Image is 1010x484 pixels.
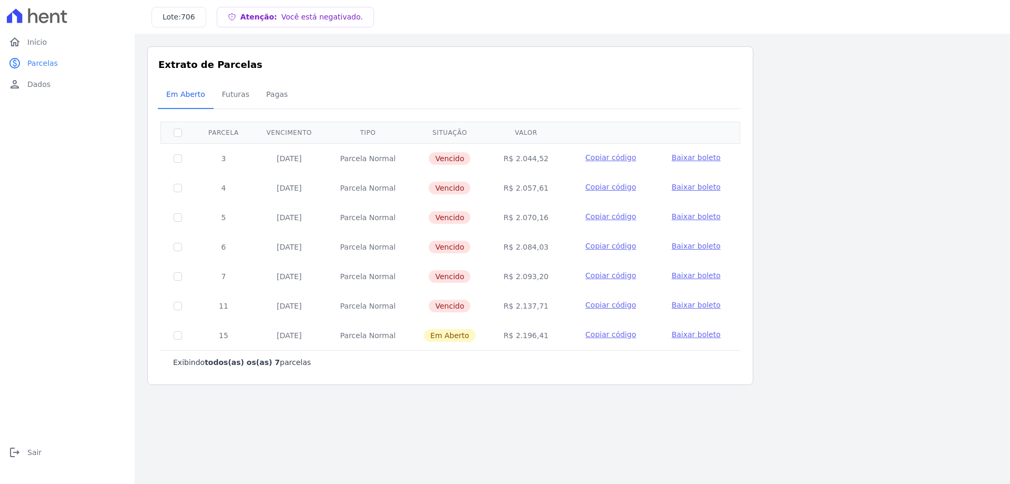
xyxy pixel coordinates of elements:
td: Parcela Normal [326,143,410,173]
button: Copiar código [575,241,646,251]
h3: Atenção: [240,12,363,23]
span: Vencido [429,152,470,165]
th: Parcela [195,122,252,143]
span: Copiar código [585,212,636,221]
a: Em Aberto [158,82,214,109]
i: logout [8,446,21,459]
p: Exibindo parcelas [173,357,311,368]
button: Copiar código [575,329,646,340]
span: Baixar boleto [672,153,721,162]
td: R$ 2.070,16 [490,203,563,232]
span: Vencido [429,211,470,224]
td: 11 [195,291,252,321]
span: Vencido [429,270,470,283]
span: Sair [27,447,42,458]
span: Futuras [216,84,256,105]
b: todos(as) os(as) 7 [205,358,280,367]
span: Vencido [429,300,470,312]
button: Copiar código [575,152,646,163]
button: Copiar código [575,300,646,310]
th: Valor [490,122,563,143]
td: Parcela Normal [326,262,410,291]
span: Baixar boleto [672,301,721,309]
span: Parcelas [27,58,58,68]
a: Futuras [214,82,258,109]
td: 4 [195,173,252,203]
td: [DATE] [252,203,326,232]
th: Vencimento [252,122,326,143]
td: 15 [195,321,252,350]
span: Vencido [429,182,470,194]
span: Copiar código [585,301,636,309]
i: home [8,36,21,48]
td: 6 [195,232,252,262]
a: Baixar boleto [672,270,721,281]
span: Baixar boleto [672,330,721,339]
a: homeInício [4,32,130,53]
span: Copiar código [585,242,636,250]
span: Copiar código [585,330,636,339]
a: Pagas [258,82,296,109]
th: Tipo [326,122,410,143]
td: 3 [195,143,252,173]
h3: Lote: [163,12,195,23]
td: Parcela Normal [326,203,410,232]
td: [DATE] [252,143,326,173]
span: Em Aberto [160,84,211,105]
button: Copiar código [575,211,646,222]
td: [DATE] [252,232,326,262]
td: 7 [195,262,252,291]
span: Início [27,37,47,47]
i: person [8,78,21,91]
td: R$ 2.044,52 [490,143,563,173]
td: [DATE] [252,291,326,321]
button: Copiar código [575,182,646,192]
span: Copiar código [585,153,636,162]
td: R$ 2.137,71 [490,291,563,321]
a: personDados [4,74,130,95]
span: Copiar código [585,271,636,280]
span: Copiar código [585,183,636,191]
span: Baixar boleto [672,271,721,280]
td: [DATE] [252,321,326,350]
a: Baixar boleto [672,211,721,222]
td: [DATE] [252,173,326,203]
td: Parcela Normal [326,173,410,203]
span: Baixar boleto [672,242,721,250]
span: 706 [181,13,195,21]
h3: Extrato de Parcelas [158,57,742,72]
td: R$ 2.196,41 [490,321,563,350]
span: Baixar boleto [672,212,721,221]
td: Parcela Normal [326,232,410,262]
a: Baixar boleto [672,182,721,192]
td: R$ 2.093,20 [490,262,563,291]
a: Baixar boleto [672,329,721,340]
button: Copiar código [575,270,646,281]
td: Parcela Normal [326,321,410,350]
span: Em Aberto [424,329,476,342]
span: Pagas [260,84,294,105]
span: Vencido [429,241,470,253]
td: [DATE] [252,262,326,291]
td: R$ 2.057,61 [490,173,563,203]
td: 5 [195,203,252,232]
a: Baixar boleto [672,241,721,251]
a: paidParcelas [4,53,130,74]
th: Situação [410,122,490,143]
span: Você está negativado. [281,13,363,21]
a: Baixar boleto [672,300,721,310]
span: Baixar boleto [672,183,721,191]
i: paid [8,57,21,70]
a: Baixar boleto [672,152,721,163]
td: Parcela Normal [326,291,410,321]
span: Dados [27,79,50,90]
td: R$ 2.084,03 [490,232,563,262]
a: logoutSair [4,442,130,463]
